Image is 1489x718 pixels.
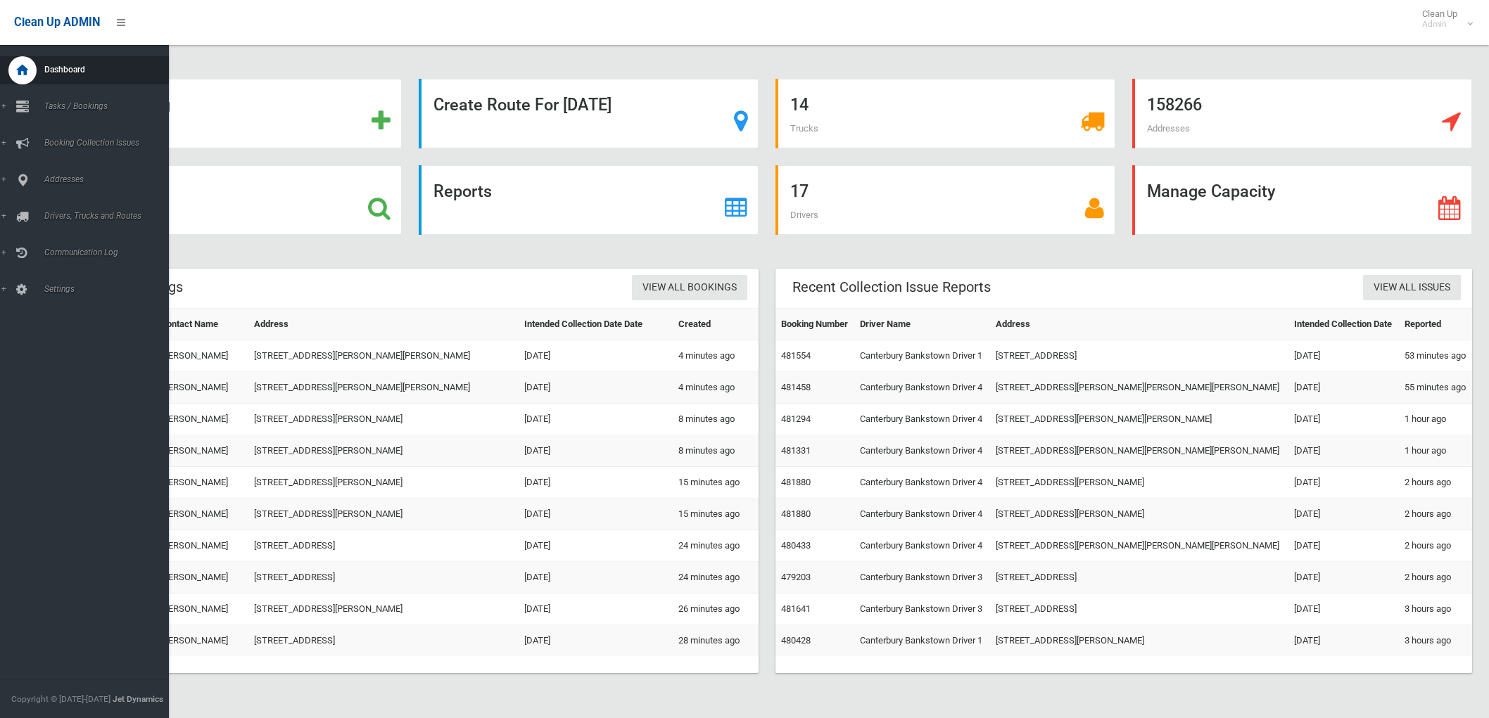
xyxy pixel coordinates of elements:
[519,499,673,530] td: [DATE]
[854,309,989,340] th: Driver Name
[1415,8,1471,30] span: Clean Up
[781,445,811,456] a: 481331
[990,467,1288,499] td: [STREET_ADDRESS][PERSON_NAME]
[775,309,854,340] th: Booking Number
[673,530,759,562] td: 24 minutes ago
[781,540,811,551] a: 480433
[1132,79,1472,148] a: 158266 Addresses
[62,165,402,235] a: Search
[673,435,759,467] td: 8 minutes ago
[1288,340,1399,372] td: [DATE]
[11,694,110,704] span: Copyright © [DATE]-[DATE]
[519,594,673,625] td: [DATE]
[673,309,759,340] th: Created
[1399,467,1472,499] td: 2 hours ago
[519,562,673,594] td: [DATE]
[1399,340,1472,372] td: 53 minutes ago
[519,404,673,435] td: [DATE]
[1288,309,1399,340] th: Intended Collection Date
[1288,499,1399,530] td: [DATE]
[433,95,612,115] strong: Create Route For [DATE]
[1399,372,1472,404] td: 55 minutes ago
[155,625,248,657] td: [PERSON_NAME]
[854,372,989,404] td: Canterbury Bankstown Driver 4
[519,340,673,372] td: [DATE]
[790,181,809,201] strong: 17
[155,340,248,372] td: [PERSON_NAME]
[1399,562,1472,594] td: 2 hours ago
[419,165,759,235] a: Reports
[990,562,1288,594] td: [STREET_ADDRESS]
[990,404,1288,435] td: [STREET_ADDRESS][PERSON_NAME][PERSON_NAME]
[790,210,818,220] span: Drivers
[40,174,181,184] span: Addresses
[790,123,818,134] span: Trucks
[248,625,519,657] td: [STREET_ADDRESS]
[854,435,989,467] td: Canterbury Bankstown Driver 4
[248,435,519,467] td: [STREET_ADDRESS][PERSON_NAME]
[1147,181,1275,201] strong: Manage Capacity
[155,372,248,404] td: [PERSON_NAME]
[248,340,519,372] td: [STREET_ADDRESS][PERSON_NAME][PERSON_NAME]
[248,530,519,562] td: [STREET_ADDRESS]
[155,594,248,625] td: [PERSON_NAME]
[854,340,989,372] td: Canterbury Bankstown Driver 1
[1288,594,1399,625] td: [DATE]
[1399,625,1472,657] td: 3 hours ago
[519,309,673,340] th: Intended Collection Date Date
[40,65,181,75] span: Dashboard
[781,572,811,582] a: 479203
[781,382,811,392] a: 481458
[62,79,402,148] a: Add Booking
[1399,309,1472,340] th: Reported
[673,340,759,372] td: 4 minutes ago
[155,562,248,594] td: [PERSON_NAME]
[155,404,248,435] td: [PERSON_NAME]
[854,404,989,435] td: Canterbury Bankstown Driver 4
[990,594,1288,625] td: [STREET_ADDRESS]
[673,562,759,594] td: 24 minutes ago
[155,435,248,467] td: [PERSON_NAME]
[781,414,811,424] a: 481294
[248,404,519,435] td: [STREET_ADDRESS][PERSON_NAME]
[519,467,673,499] td: [DATE]
[1288,467,1399,499] td: [DATE]
[990,625,1288,657] td: [STREET_ADDRESS][PERSON_NAME]
[854,467,989,499] td: Canterbury Bankstown Driver 4
[1288,435,1399,467] td: [DATE]
[155,530,248,562] td: [PERSON_NAME]
[1399,530,1472,562] td: 2 hours ago
[790,95,809,115] strong: 14
[1422,19,1457,30] small: Admin
[673,467,759,499] td: 15 minutes ago
[1132,165,1472,235] a: Manage Capacity
[155,467,248,499] td: [PERSON_NAME]
[1288,404,1399,435] td: [DATE]
[40,101,181,111] span: Tasks / Bookings
[781,477,811,487] a: 481880
[775,274,1008,301] header: Recent Collection Issue Reports
[14,15,100,29] span: Clean Up ADMIN
[781,350,811,361] a: 481554
[248,499,519,530] td: [STREET_ADDRESS][PERSON_NAME]
[1147,123,1190,134] span: Addresses
[632,275,747,301] a: View All Bookings
[990,340,1288,372] td: [STREET_ADDRESS]
[419,79,759,148] a: Create Route For [DATE]
[40,284,181,294] span: Settings
[519,435,673,467] td: [DATE]
[40,138,181,148] span: Booking Collection Issues
[113,694,163,704] strong: Jet Dynamics
[40,211,181,221] span: Drivers, Trucks and Routes
[1288,562,1399,594] td: [DATE]
[433,181,492,201] strong: Reports
[854,594,989,625] td: Canterbury Bankstown Driver 3
[673,404,759,435] td: 8 minutes ago
[781,508,811,519] a: 481880
[990,435,1288,467] td: [STREET_ADDRESS][PERSON_NAME][PERSON_NAME][PERSON_NAME]
[990,309,1288,340] th: Address
[519,372,673,404] td: [DATE]
[781,603,811,614] a: 481641
[155,499,248,530] td: [PERSON_NAME]
[673,372,759,404] td: 4 minutes ago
